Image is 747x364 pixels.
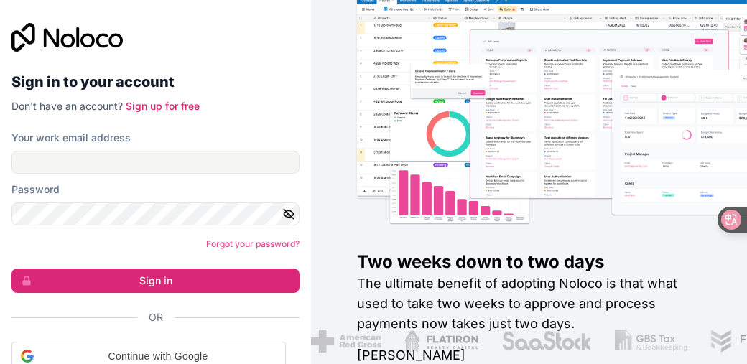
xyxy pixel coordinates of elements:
[11,182,60,197] label: Password
[206,238,300,249] a: Forgot your password?
[40,349,277,364] span: Continue with Google
[357,251,701,274] h1: Two weeks down to two days
[11,131,131,145] label: Your work email address
[126,100,200,112] a: Sign up for free
[11,69,300,95] h2: Sign in to your account
[357,274,701,334] h2: The ultimate benefit of adopting Noloco is that what used to take two weeks to approve and proces...
[11,100,123,112] span: Don't have an account?
[311,330,381,353] img: /assets/american-red-cross-BAupjrZR.png
[11,269,300,293] button: Sign in
[11,151,300,174] input: Email address
[11,202,300,225] input: Password
[149,310,163,325] span: Or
